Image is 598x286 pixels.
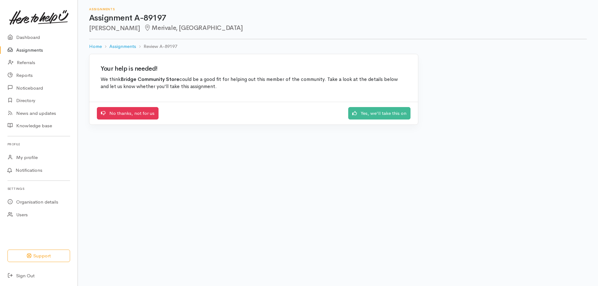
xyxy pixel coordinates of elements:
h6: Settings [7,185,70,193]
h1: Assignment A-89197 [89,14,587,23]
a: No thanks, not for us [97,107,159,120]
nav: breadcrumb [89,39,587,54]
a: Assignments [109,43,136,50]
h2: Your help is needed! [101,65,407,72]
p: We think could be a good fit for helping out this member of the community. Take a look at the det... [101,76,407,91]
h6: Profile [7,140,70,148]
b: Bridge Community Store [121,76,179,82]
a: Home [89,43,102,50]
button: Support [7,250,70,262]
li: Review A-89197 [136,43,177,50]
a: Yes, we'll take this on [348,107,411,120]
span: Merivale, [GEOGRAPHIC_DATA] [144,24,243,32]
h2: [PERSON_NAME] [89,25,587,32]
h6: Assignments [89,7,587,11]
